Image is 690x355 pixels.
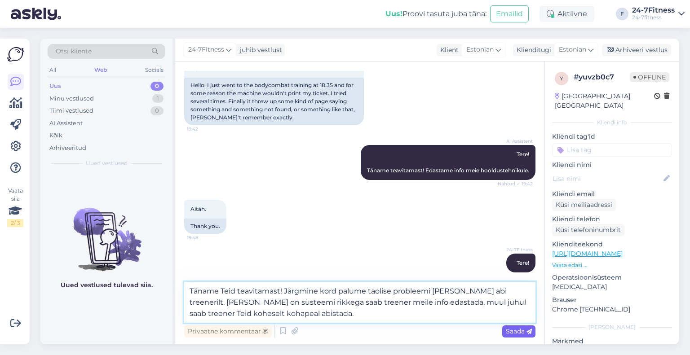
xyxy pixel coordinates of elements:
[499,273,533,280] span: 20:10
[49,94,94,103] div: Minu vestlused
[49,131,62,140] div: Kõik
[630,72,669,82] span: Offline
[385,9,487,19] div: Proovi tasuta juba täna:
[506,327,532,335] span: Saada
[184,282,535,323] textarea: Täname Teid teavitamast! Järgmine kord palume taolise probleemi [PERSON_NAME] abi treenerilt. [PE...
[184,219,226,234] div: Thank you.
[552,273,672,282] p: Operatsioonisüsteem
[552,215,672,224] p: Kliendi telefon
[632,14,675,21] div: 24-7fitness
[49,144,86,153] div: Arhiveeritud
[143,64,165,76] div: Socials
[552,224,624,236] div: Küsi telefoninumbrit
[49,119,83,128] div: AI Assistent
[56,47,92,56] span: Otsi kliente
[552,337,672,346] p: Märkmed
[552,305,672,314] p: Chrome [TECHNICAL_ID]
[490,5,529,22] button: Emailid
[555,92,654,110] div: [GEOGRAPHIC_DATA], [GEOGRAPHIC_DATA]
[437,45,459,55] div: Klient
[86,159,128,167] span: Uued vestlused
[552,250,623,258] a: [URL][DOMAIN_NAME]
[188,45,224,55] span: 24-7Fitness
[552,132,672,141] p: Kliendi tag'id
[552,240,672,249] p: Klienditeekond
[517,259,529,266] span: Tere!
[552,199,616,211] div: Küsi meiliaadressi
[499,246,533,253] span: 24-7Fitness
[499,138,533,145] span: AI Assistent
[187,234,221,241] span: 19:48
[602,44,671,56] div: Arhiveeri vestlus
[632,7,685,21] a: 24-7Fitness24-7fitness
[48,64,58,76] div: All
[552,118,672,127] div: Kliendi info
[152,94,164,103] div: 1
[150,106,164,115] div: 0
[552,160,672,170] p: Kliendi nimi
[560,75,563,82] span: y
[552,261,672,269] p: Vaata edasi ...
[552,295,672,305] p: Brauser
[552,282,672,292] p: [MEDICAL_DATA]
[49,106,93,115] div: Tiimi vestlused
[7,187,23,227] div: Vaata siia
[498,180,533,187] span: Nähtud ✓ 19:42
[616,8,628,20] div: F
[552,189,672,199] p: Kliendi email
[466,45,494,55] span: Estonian
[559,45,586,55] span: Estonian
[150,82,164,91] div: 0
[7,219,23,227] div: 2 / 3
[187,126,221,132] span: 19:42
[184,78,364,125] div: Hello. I just went to the bodycombat training at 18.35 and for some reason the machine wouldn't p...
[553,174,662,184] input: Lisa nimi
[513,45,551,55] div: Klienditugi
[61,280,153,290] p: Uued vestlused tulevad siia.
[540,6,594,22] div: Aktiivne
[632,7,675,14] div: 24-7Fitness
[190,206,206,212] span: Aitäh.
[184,325,272,337] div: Privaatne kommentaar
[574,72,630,83] div: # yuvzb0c7
[236,45,282,55] div: juhib vestlust
[385,9,402,18] b: Uus!
[93,64,109,76] div: Web
[552,143,672,157] input: Lisa tag
[49,82,61,91] div: Uus
[552,323,672,331] div: [PERSON_NAME]
[40,192,172,272] img: No chats
[7,46,24,63] img: Askly Logo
